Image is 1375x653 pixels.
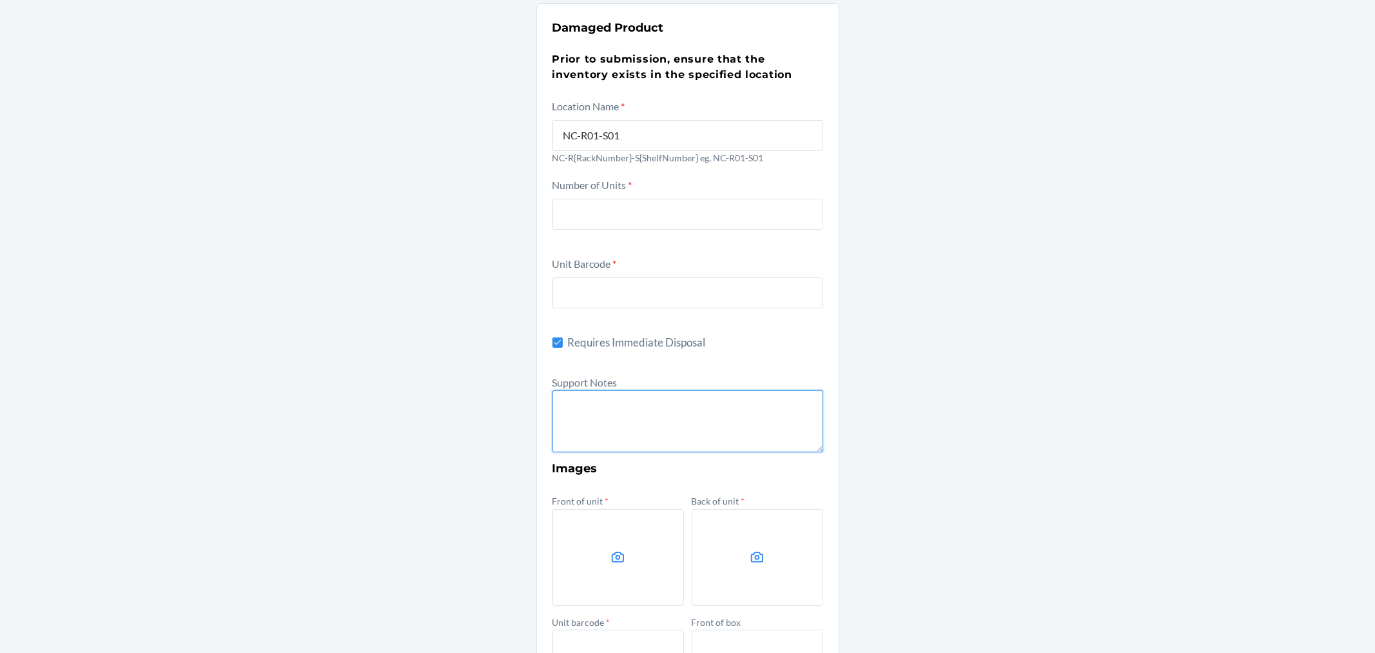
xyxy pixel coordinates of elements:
h3: Images [552,460,823,477]
label: Front of unit [552,496,609,507]
label: Back of unit [692,496,745,507]
h2: Damaged Product [552,19,823,36]
p: NC-R{RackNumber}-S{ShelfNumber} eg. NC-R01-S01 [552,151,823,165]
label: Location Name [552,100,625,112]
input: Requires Immediate Disposal [552,337,563,348]
label: Number of Units [552,179,632,191]
label: Front of box [692,617,741,628]
span: Requires Immediate Disposal [568,334,823,351]
label: Unit Barcode [552,257,617,270]
h3: Prior to submission, ensure that the inventory exists in the specified location [552,52,823,83]
label: Unit barcode [552,617,610,628]
label: Support Notes [552,376,618,388]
